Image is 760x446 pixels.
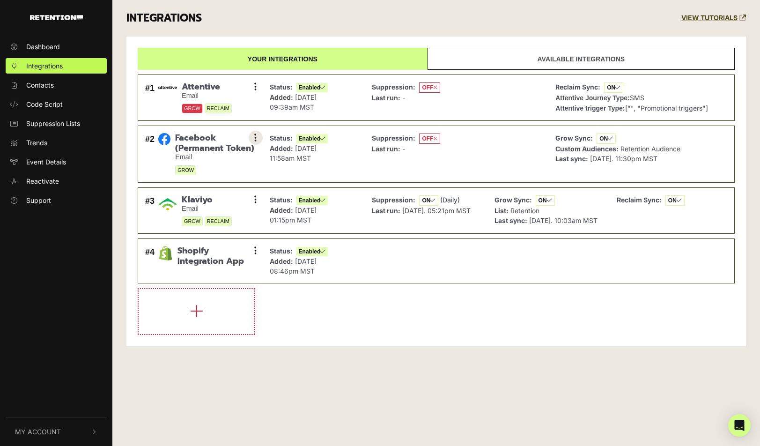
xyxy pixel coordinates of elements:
span: Retention Audience [620,145,680,153]
span: Klaviyo [182,195,232,205]
strong: Last sync: [555,155,588,163]
div: Open Intercom Messenger [728,414,751,437]
strong: Suppression: [372,196,415,204]
a: Dashboard [6,39,107,54]
strong: Suppression: [372,83,415,91]
span: ON [665,195,685,206]
small: Email [182,205,232,213]
strong: Attentive Journey Type: [555,94,629,102]
span: [DATE]. 11:30pm MST [590,155,657,163]
strong: Status: [270,83,293,91]
span: Dashboard [26,42,60,52]
span: Contacts [26,80,54,90]
span: [DATE] 09:39am MST [270,93,317,111]
span: Integrations [26,61,63,71]
strong: Grow Sync: [555,134,593,142]
a: Code Script [6,97,107,112]
strong: Status: [270,134,293,142]
img: Shopify Integration App [158,246,173,260]
span: GROW [182,104,203,113]
strong: Attentive trigger Type: [555,104,625,112]
img: Attentive [158,86,177,89]
span: [DATE]. 10:03am MST [529,216,598,224]
span: OFF [419,134,440,144]
strong: Reclaim Sync: [555,83,600,91]
span: Reactivate [26,176,59,186]
span: Enabled [296,247,328,256]
span: GROW [175,165,196,175]
img: Retention.com [30,15,83,20]
span: Enabled [296,196,328,205]
span: GROW [182,216,203,226]
button: My Account [6,417,107,446]
strong: Status: [270,196,293,204]
span: RECLAIM [205,216,232,226]
span: Suppression Lists [26,119,80,128]
div: #1 [145,82,155,114]
span: RECLAIM [205,104,232,113]
strong: Reclaim Sync: [617,196,662,204]
span: Attentive [182,82,232,92]
span: My Account [15,427,61,437]
strong: List: [494,207,509,215]
span: - [402,145,405,153]
span: Trends [26,138,47,148]
a: Contacts [6,77,107,93]
a: Event Details [6,154,107,170]
a: Trends [6,135,107,150]
small: Email [182,92,232,100]
span: ON [536,195,555,206]
span: [DATE] 01:15pm MST [270,206,317,224]
strong: Grow Sync: [494,196,532,204]
strong: Last run: [372,145,400,153]
div: #2 [145,133,155,175]
span: Code Script [26,99,63,109]
span: Support [26,195,51,205]
a: Your integrations [138,48,428,70]
h3: INTEGRATIONS [126,12,202,25]
span: Enabled [296,134,328,143]
a: Available integrations [428,48,735,70]
strong: Custom Audiences: [555,145,619,153]
strong: Added: [270,206,293,214]
strong: Added: [270,144,293,152]
a: Suppression Lists [6,116,107,131]
strong: Last run: [372,94,400,102]
span: Facebook (Permanent Token) [175,133,255,153]
div: #4 [145,246,155,276]
span: (Daily) [440,196,460,204]
strong: Last run: [372,207,400,215]
span: ON [419,195,438,206]
strong: Added: [270,257,293,265]
a: Integrations [6,58,107,74]
span: - [402,94,405,102]
strong: Status: [270,247,293,255]
a: VIEW TUTORIALS [681,14,746,22]
img: Klaviyo [158,195,177,214]
span: [DATE]. 05:21pm MST [402,207,471,215]
a: Support [6,193,107,208]
span: OFF [419,82,440,93]
a: Reactivate [6,173,107,189]
strong: Suppression: [372,134,415,142]
p: SMS ["", "Promotional triggers"] [555,82,708,113]
span: ON [604,82,623,93]
span: Shopify Integration App [177,246,256,266]
div: #3 [145,195,155,227]
small: Email [175,153,255,161]
strong: Last sync: [494,216,527,224]
span: Event Details [26,157,66,167]
img: Facebook (Permanent Token) [158,133,170,145]
span: Retention [510,207,539,215]
strong: Added: [270,93,293,101]
span: ON [597,134,616,144]
span: Enabled [296,83,328,92]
